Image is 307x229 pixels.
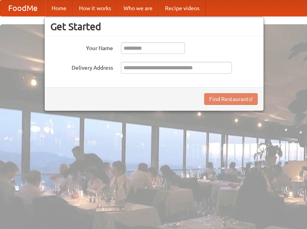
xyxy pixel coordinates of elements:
[73,0,117,16] a: How it works
[0,0,45,16] a: FoodMe
[159,0,206,16] a: Recipe videos
[50,21,258,32] h3: Get Started
[50,42,113,52] label: Your Name
[50,62,113,72] label: Delivery Address
[117,0,159,16] a: Who we are
[204,93,258,105] button: Find Restaurants!
[45,0,73,16] a: Home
